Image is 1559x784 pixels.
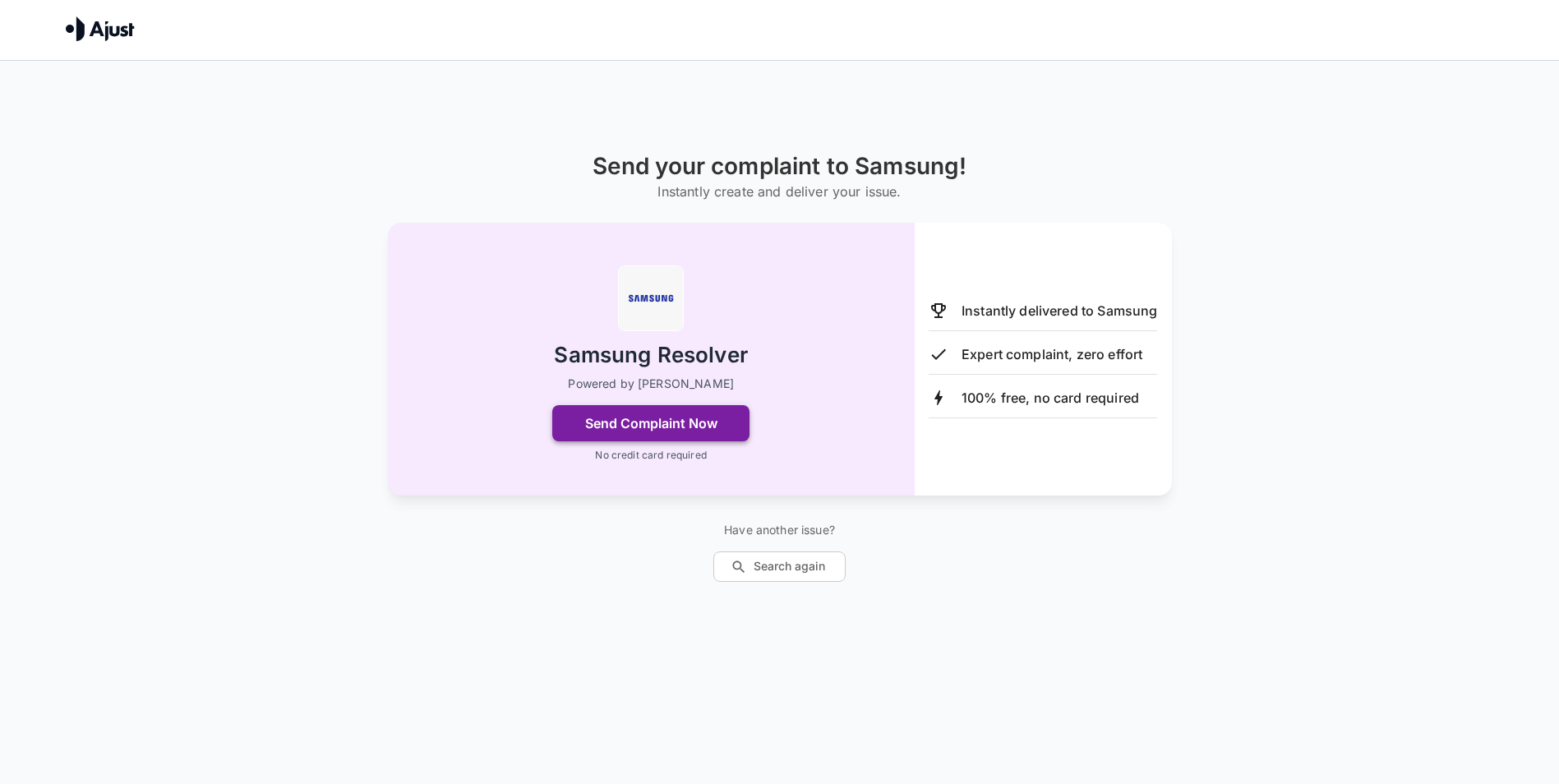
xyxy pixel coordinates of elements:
h1: Send your complaint to Samsung! [593,153,967,180]
p: Instantly delivered to Samsung [962,301,1158,321]
img: Samsung [618,265,684,331]
h6: Instantly create and deliver your issue. [593,180,967,203]
button: Send Complaint Now [552,405,750,441]
button: Search again [713,551,846,582]
img: Ajust [66,16,135,41]
p: Have another issue? [713,522,846,538]
p: 100% free, no card required [962,388,1139,408]
p: Expert complaint, zero effort [962,344,1142,364]
p: No credit card required [595,448,706,463]
h2: Samsung Resolver [554,341,747,370]
p: Powered by [PERSON_NAME] [568,376,734,392]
